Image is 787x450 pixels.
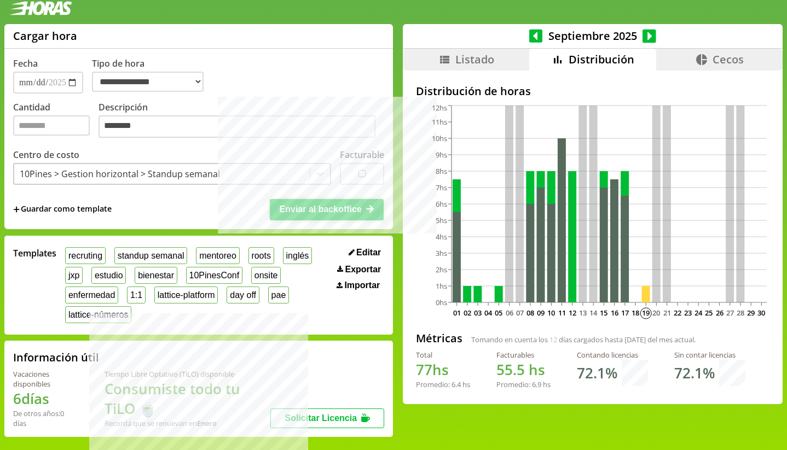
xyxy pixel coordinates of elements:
button: 10PinesConf [186,267,242,284]
span: Exportar [345,265,381,274]
b: Enero [197,418,217,428]
span: 55.5 [496,360,525,379]
h2: Métricas [416,331,462,346]
div: Total [416,350,470,360]
h1: hs [496,360,551,379]
button: recruting [65,247,106,264]
text: 14 [589,308,598,318]
span: 6.4 [452,379,461,389]
tspan: 2hs [436,265,447,274]
text: 08 [526,308,534,318]
span: Templates [13,247,56,259]
button: bienestar [135,267,177,284]
span: Solicitar Licencia [285,413,357,423]
text: 17 [621,308,629,318]
span: 77 [416,360,432,379]
tspan: 12hs [432,103,447,113]
button: jxp [65,267,83,284]
div: Promedio: hs [496,379,551,389]
h1: 72.1 % [577,363,617,383]
div: De otros años: 0 días [13,408,78,428]
button: lattice-platform [154,287,218,303]
text: 23 [684,308,692,318]
h1: hs [416,360,470,379]
span: + [13,203,20,215]
span: Enviar al backoffice [280,204,362,214]
h1: 72.1 % [674,363,715,383]
text: 22 [674,308,681,318]
tspan: 9hs [436,150,447,160]
div: 10Pines > Gestion horizontal > Standup semanal [20,168,220,180]
div: Sin contar licencias [674,350,745,360]
text: 04 [484,308,493,318]
button: standup semanal [114,247,187,264]
button: day off [227,287,259,303]
tspan: 1hs [436,281,447,291]
span: Cecos [713,52,744,67]
text: 29 [747,308,755,318]
text: 03 [474,308,482,318]
text: 18 [632,308,639,318]
text: 24 [695,308,703,318]
h1: Cargar hora [13,28,77,43]
text: 12 [569,308,576,318]
span: Distribución [569,52,634,67]
h2: Distribución de horas [416,84,769,98]
select: Tipo de hora [92,72,204,92]
span: Listado [455,52,494,67]
label: Tipo de hora [92,57,212,93]
text: 20 [652,308,660,318]
button: pae [268,287,289,303]
span: 6.9 [532,379,541,389]
text: 02 [464,308,471,318]
div: Recordá que se renuevan en [105,418,270,428]
button: Exportar [334,264,384,275]
tspan: 5hs [436,215,447,225]
tspan: 10hs [432,133,447,143]
tspan: 0hs [436,297,447,307]
span: Editar [356,248,381,258]
tspan: 4hs [436,232,447,242]
span: Importar [344,280,380,290]
text: 30 [757,308,765,318]
span: Tomando en cuenta los días cargados hasta [DATE] del mes actual. [471,335,696,344]
button: Enviar al backoffice [270,199,384,220]
label: Fecha [13,57,38,69]
text: 25 [705,308,713,318]
button: Solicitar Licencia [270,408,384,428]
button: 1:1 [127,287,146,303]
label: Centro de costo [13,149,79,161]
button: mentoreo [196,247,239,264]
button: inglés [283,247,312,264]
span: Septiembre 2025 [542,28,643,43]
tspan: 7hs [436,183,447,192]
h2: Información útil [13,350,99,365]
text: 09 [537,308,545,318]
span: 12 [549,335,557,344]
label: Descripción [99,101,384,141]
button: enfermedad [65,287,118,303]
div: Facturables [496,350,551,360]
label: Facturable [340,149,384,161]
span: +Guardar como template [13,203,112,215]
tspan: 3hs [436,248,447,258]
text: 26 [715,308,723,318]
textarea: Descripción [99,115,375,138]
text: 15 [600,308,607,318]
text: 27 [726,308,734,318]
text: 13 [579,308,587,318]
button: Editar [345,247,385,258]
text: 05 [495,308,502,318]
text: 01 [453,308,460,318]
text: 07 [516,308,524,318]
text: 19 [642,308,650,318]
text: 06 [505,308,513,318]
input: Cantidad [13,115,90,136]
img: logotipo [9,1,72,15]
button: lattice-números [65,306,131,323]
h1: Consumiste todo tu TiLO 🍵 [105,379,270,418]
tspan: 6hs [436,199,447,209]
button: estudio [91,267,126,284]
h1: 6 días [13,389,78,408]
div: Tiempo Libre Optativo (TiLO) disponible [105,369,270,379]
